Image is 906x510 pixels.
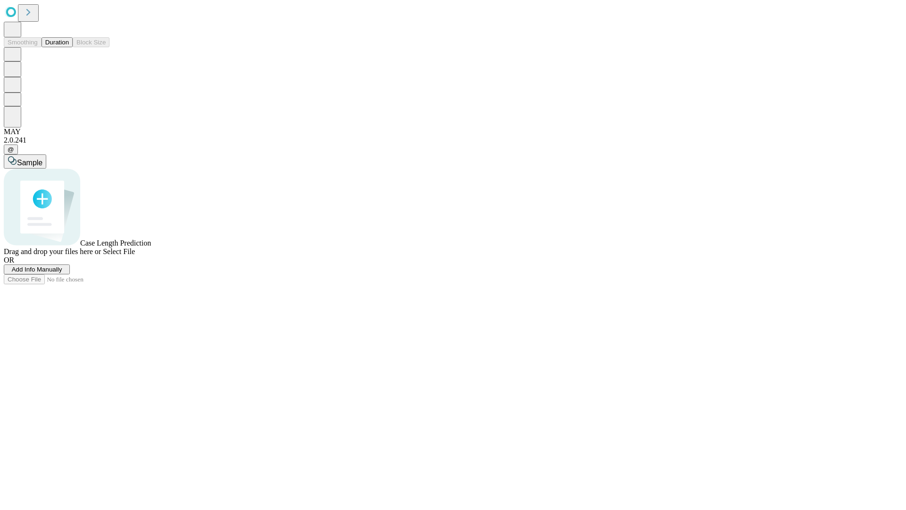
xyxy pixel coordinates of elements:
[80,239,151,247] span: Case Length Prediction
[8,146,14,153] span: @
[17,159,42,167] span: Sample
[4,256,14,264] span: OR
[4,264,70,274] button: Add Info Manually
[4,144,18,154] button: @
[12,266,62,273] span: Add Info Manually
[103,247,135,255] span: Select File
[73,37,109,47] button: Block Size
[4,37,42,47] button: Smoothing
[4,154,46,169] button: Sample
[4,127,902,136] div: MAY
[4,247,101,255] span: Drag and drop your files here or
[42,37,73,47] button: Duration
[4,136,902,144] div: 2.0.241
